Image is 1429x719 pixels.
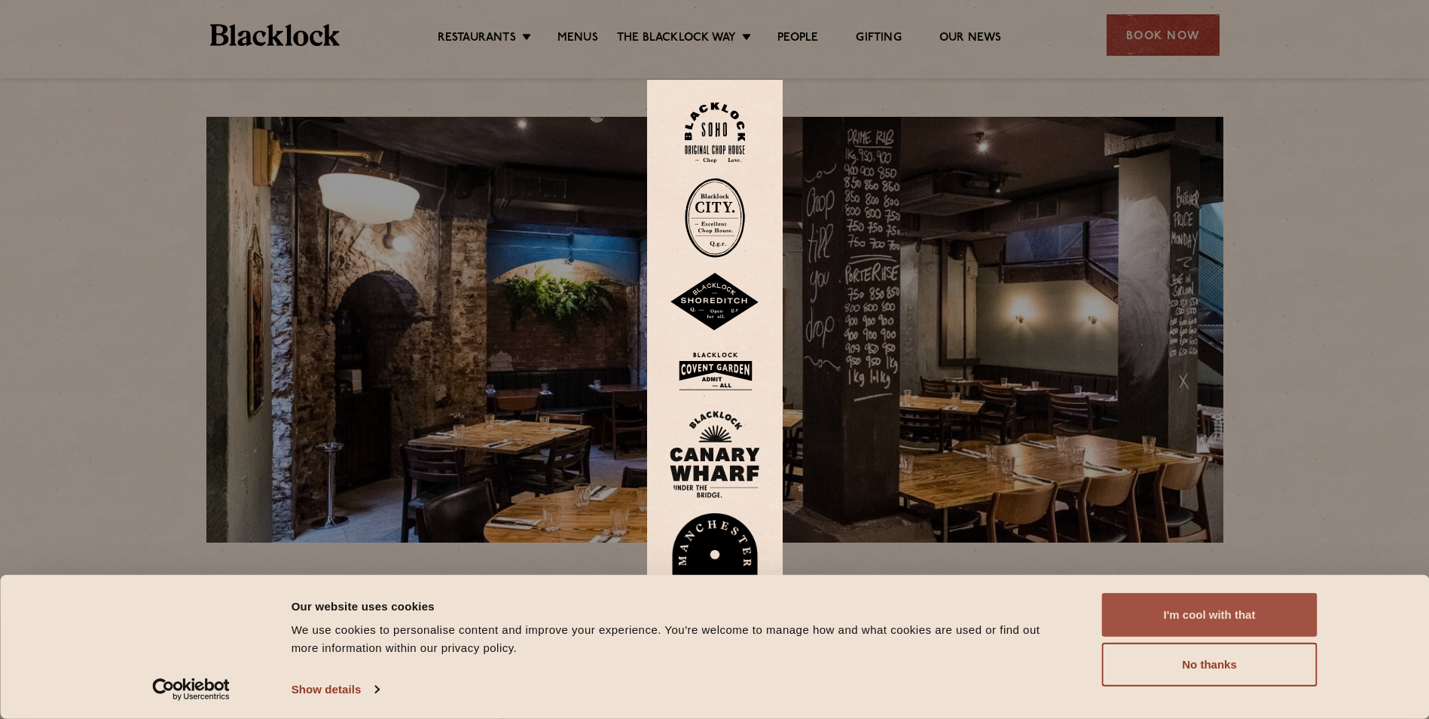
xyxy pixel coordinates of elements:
[685,102,745,164] img: Soho-stamp-default.svg
[125,678,257,701] a: Usercentrics Cookiebot - opens in a new window
[670,273,760,332] img: Shoreditch-stamp-v2-default.svg
[670,411,760,498] img: BL_CW_Logo_Website.svg
[1102,643,1318,687] button: No thanks
[292,678,379,701] a: Show details
[1102,593,1318,637] button: I'm cool with that
[685,178,745,258] img: City-stamp-default.svg
[292,621,1068,657] div: We use cookies to personalise content and improve your experience. You're welcome to manage how a...
[670,347,760,396] img: BLA_1470_CoventGarden_Website_Solid.svg
[292,597,1068,615] div: Our website uses cookies
[670,513,760,617] img: BL_Manchester_Logo-bleed.png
